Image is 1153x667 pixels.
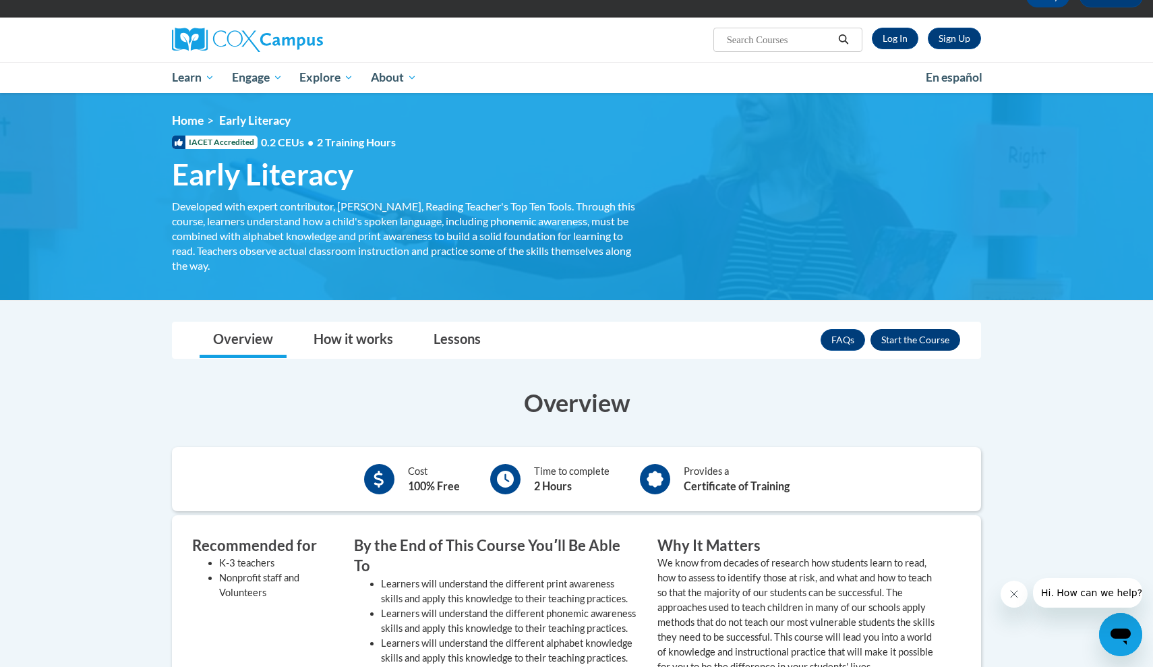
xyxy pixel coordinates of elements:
span: Engage [232,69,283,86]
a: Home [172,113,204,127]
a: Overview [200,322,287,358]
span: 2 Training Hours [317,136,396,148]
a: Lessons [420,322,494,358]
li: Learners will understand the different print awareness skills and apply this knowledge to their t... [381,577,637,606]
a: Register [928,28,981,49]
span: En español [926,70,982,84]
div: Provides a [684,464,790,494]
iframe: Message from company [1033,578,1142,608]
a: Learn [163,62,223,93]
a: Engage [223,62,291,93]
button: Search [833,32,854,48]
img: Cox Campus [172,28,323,52]
b: Certificate of Training [684,480,790,492]
button: Enroll [870,329,960,351]
a: Log In [872,28,918,49]
span: Explore [299,69,353,86]
div: Time to complete [534,464,610,494]
div: Main menu [152,62,1001,93]
a: How it works [300,322,407,358]
a: Explore [291,62,362,93]
iframe: Button to launch messaging window [1099,613,1142,656]
li: K-3 teachers [219,556,334,571]
span: Learn [172,69,214,86]
div: Cost [408,464,460,494]
h3: Recommended for [192,535,334,556]
span: • [307,136,314,148]
a: Cox Campus [172,28,428,52]
li: Nonprofit staff and Volunteers [219,571,334,600]
b: 2 Hours [534,480,572,492]
b: 100% Free [408,480,460,492]
iframe: Close message [1001,581,1028,608]
a: En español [917,63,991,92]
div: Developed with expert contributor, [PERSON_NAME], Reading Teacher's Top Ten Tools. Through this c... [172,199,637,273]
h3: Why It Matters [657,535,941,556]
input: Search Courses [726,32,833,48]
a: About [362,62,425,93]
h3: Overview [172,386,981,419]
li: Learners will understand the different alphabet knowledge skills and apply this knowledge to thei... [381,636,637,666]
span: Early Literacy [219,113,291,127]
a: FAQs [821,329,865,351]
span: IACET Accredited [172,136,258,149]
li: Learners will understand the different phonemic awareness skills and apply this knowledge to thei... [381,606,637,636]
span: 0.2 CEUs [261,135,396,150]
h3: By the End of This Course Youʹll Be Able To [354,535,637,577]
span: About [371,69,417,86]
span: Early Literacy [172,156,353,192]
